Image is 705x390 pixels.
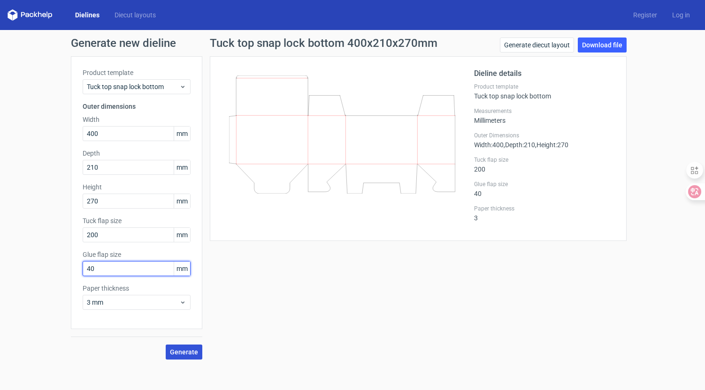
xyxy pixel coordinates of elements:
span: mm [174,160,190,174]
div: 40 [474,180,615,197]
h3: Outer dimensions [83,102,191,111]
span: mm [174,127,190,141]
h1: Tuck top snap lock bottom 400x210x270mm [210,37,437,49]
a: Download file [578,37,627,52]
label: Paper thickness [83,284,191,293]
a: Generate diecut layout [500,37,574,52]
span: Width : 400 [474,141,504,149]
span: Generate [170,349,198,355]
label: Paper thickness [474,205,615,212]
div: 200 [474,156,615,173]
span: , Depth : 210 [504,141,535,149]
label: Tuck flap size [474,156,615,164]
label: Glue flap size [474,180,615,188]
span: Tuck top snap lock bottom [87,82,179,91]
a: Log in [665,10,697,20]
a: Diecut layouts [107,10,163,20]
span: mm [174,194,190,208]
label: Height [83,182,191,192]
h1: Generate new dieline [71,37,634,49]
h2: Dieline details [474,68,615,79]
label: Glue flap size [83,250,191,259]
label: Measurements [474,107,615,115]
span: mm [174,228,190,242]
label: Product template [474,83,615,90]
div: 3 [474,205,615,222]
span: mm [174,262,190,276]
div: Tuck top snap lock bottom [474,83,615,100]
div: Millimeters [474,107,615,124]
span: , Height : 270 [535,141,568,149]
a: Dielines [68,10,107,20]
button: Generate [166,345,202,360]
label: Tuck flap size [83,216,191,225]
span: 3 mm [87,298,179,307]
label: Width [83,115,191,124]
label: Depth [83,149,191,158]
label: Product template [83,68,191,77]
a: Register [626,10,665,20]
label: Outer Dimensions [474,132,615,139]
